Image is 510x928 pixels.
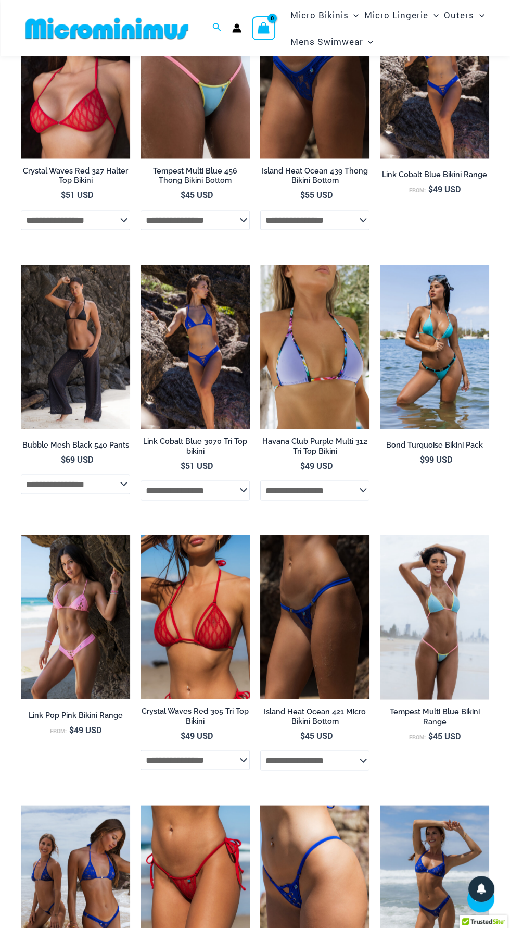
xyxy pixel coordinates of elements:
bdi: 51 USD [181,460,213,471]
span: From: [50,727,67,734]
span: Menu Toggle [428,2,439,28]
h2: Havana Club Purple Multi 312 Tri Top Bikini [260,436,369,455]
h2: Tempest Multi Blue Bikini Range [380,707,489,726]
a: Micro LingerieMenu ToggleMenu Toggle [362,2,441,28]
a: Crystal Waves 305 Tri Top 01Crystal Waves 305 Tri Top 4149 Thong 04Crystal Waves 305 Tri Top 4149... [141,535,250,698]
img: Link Cobalt Blue 3070 Top 4955 Bottom 03 [141,265,250,429]
span: $ [69,724,74,735]
span: $ [428,183,433,194]
a: Bubble Mesh Black 540 Pants 01Bubble Mesh Black 540 Pants 03Bubble Mesh Black 540 Pants 03 [21,265,130,429]
h2: Link Cobalt Blue 3070 Tri Top bikini [141,436,250,455]
span: $ [61,189,66,200]
img: Tempest Multi Blue 312 Top 456 Bottom 01 [380,535,489,699]
span: $ [181,729,185,740]
a: Tempest Multi Blue Bikini Range [380,707,489,730]
span: Outers [444,2,474,28]
img: Island Heat Ocean 421 Bottom 01 [260,535,369,699]
span: $ [420,453,425,464]
bdi: 49 USD [428,183,461,194]
h2: Bond Turquoise Bikini Pack [380,440,489,450]
span: $ [300,729,305,740]
span: $ [181,189,185,200]
a: Island Heat Ocean 421 Micro Bikini Bottom [260,707,369,730]
h2: Link Cobalt Blue Bikini Range [380,170,489,180]
span: Micro Bikinis [290,2,348,28]
h2: Crystal Waves Red 305 Tri Top Bikini [141,706,250,725]
a: Tempest Multi Blue 312 Top 456 Bottom 01Tempest Multi Blue 312 Top 456 Bottom 02Tempest Multi Blu... [380,535,489,699]
a: Micro BikinisMenu ToggleMenu Toggle [287,2,361,28]
span: Menu Toggle [363,28,373,55]
a: Island Heat Ocean 439 Thong Bikini Bottom [260,166,369,190]
bdi: 51 USD [61,189,93,200]
a: Crystal Waves Red 327 Halter Top Bikini [21,166,130,190]
a: Account icon link [232,23,241,33]
a: Bond Turquoise 312 Top 492 Bottom 02Bond Turquoise 312 Top 492 Bottom 03Bond Turquoise 312 Top 49... [380,265,489,429]
h2: Crystal Waves Red 327 Halter Top Bikini [21,166,130,185]
a: Link Cobalt Blue 3070 Top 01Link Cobalt Blue 3070 Top 4955 Bottom 03Link Cobalt Blue 3070 Top 495... [141,265,250,429]
img: Bubble Mesh Black 540 Pants 01 [21,265,130,429]
bdi: 49 USD [181,729,213,740]
span: Micro Lingerie [364,2,428,28]
img: Havana Club Purple Multi 312 Top 01 [260,265,369,429]
a: View Shopping Cart, empty [252,16,276,40]
h2: Tempest Multi Blue 456 Thong Bikini Bottom [141,166,250,185]
img: MM SHOP LOGO FLAT [21,17,193,40]
a: Bond Turquoise Bikini Pack [380,440,489,453]
span: $ [300,460,305,471]
a: Link Pop Pink 3070 Top 4955 Bottom 01Link Pop Pink 3070 Top 4955 Bottom 02Link Pop Pink 3070 Top ... [21,535,130,699]
bdi: 49 USD [300,460,333,471]
img: Link Pop Pink 3070 Top 4955 Bottom 01 [21,535,130,699]
span: $ [61,453,66,464]
span: Menu Toggle [474,2,484,28]
span: Menu Toggle [348,2,359,28]
a: Mens SwimwearMenu ToggleMenu Toggle [287,28,376,55]
a: Havana Club Purple Multi 312 Tri Top Bikini [260,436,369,460]
img: Crystal Waves 305 Tri Top 01 [141,535,250,698]
span: From: [409,733,426,740]
bdi: 55 USD [300,189,333,200]
bdi: 69 USD [61,453,93,464]
bdi: 49 USD [69,724,101,735]
span: $ [428,730,433,741]
bdi: 45 USD [300,729,333,740]
h2: Link Pop Pink Bikini Range [21,710,130,720]
bdi: 45 USD [428,730,461,741]
span: From: [409,187,426,194]
h2: Island Heat Ocean 421 Micro Bikini Bottom [260,707,369,726]
a: Link Pop Pink Bikini Range [21,710,130,724]
h2: Island Heat Ocean 439 Thong Bikini Bottom [260,166,369,185]
a: Island Heat Ocean 421 Bottom 01Island Heat Ocean 421 Bottom 02Island Heat Ocean 421 Bottom 02 [260,535,369,699]
span: $ [300,189,305,200]
bdi: 45 USD [181,189,213,200]
a: Search icon link [212,21,222,35]
a: OutersMenu ToggleMenu Toggle [441,2,487,28]
a: Bubble Mesh Black 540 Pants [21,440,130,453]
span: Mens Swimwear [290,28,363,55]
a: Link Cobalt Blue 3070 Tri Top bikini [141,436,250,460]
a: Havana Club Purple Multi 312 Top 01Havana Club Purple Multi 312 Top 451 Bottom 03Havana Club Purp... [260,265,369,429]
bdi: 99 USD [420,453,452,464]
span: $ [181,460,185,471]
h2: Bubble Mesh Black 540 Pants [21,440,130,450]
img: Bond Turquoise 312 Top 492 Bottom 02 [380,265,489,429]
a: Link Cobalt Blue Bikini Range [380,170,489,183]
a: Tempest Multi Blue 456 Thong Bikini Bottom [141,166,250,190]
a: Crystal Waves Red 305 Tri Top Bikini [141,706,250,729]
